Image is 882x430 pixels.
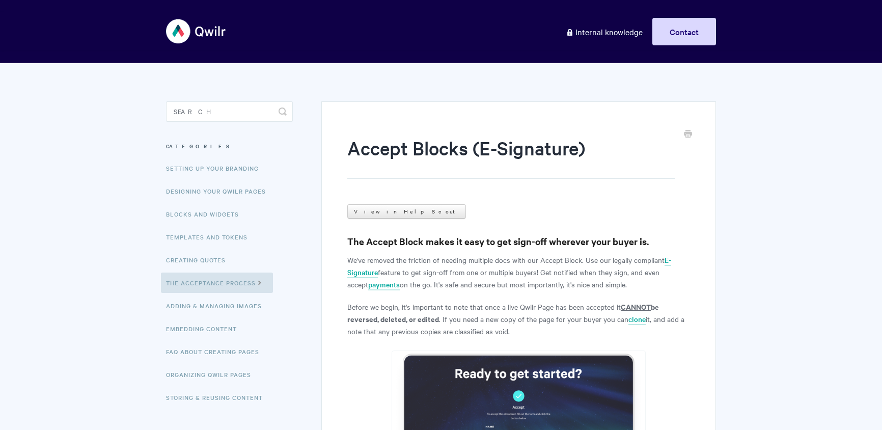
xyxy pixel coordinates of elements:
[166,341,267,362] a: FAQ About Creating Pages
[347,204,466,219] a: View in Help Scout
[628,314,646,325] a: clone
[166,204,246,224] a: Blocks and Widgets
[621,301,651,312] u: CANNOT
[166,295,269,316] a: Adding & Managing Images
[652,18,716,45] a: Contact
[166,318,244,339] a: Embedding Content
[347,135,675,179] h1: Accept Blocks (E-Signature)
[684,129,692,140] a: Print this Article
[347,254,690,290] p: We've removed the friction of needing multiple docs with our Accept Block. Use our legally compli...
[166,101,293,122] input: Search
[166,181,273,201] a: Designing Your Qwilr Pages
[558,18,650,45] a: Internal knowledge
[166,250,233,270] a: Creating Quotes
[161,273,273,293] a: The Acceptance Process
[347,301,690,337] p: Before we begin, it's important to note that once a live Qwilr Page has been accepted it . If you...
[166,387,270,408] a: Storing & Reusing Content
[166,158,266,178] a: Setting up your Branding
[166,12,227,50] img: Qwilr Help Center
[166,227,255,247] a: Templates and Tokens
[368,279,400,290] a: payments
[347,234,690,249] h3: The Accept Block makes it easy to get sign-off wherever your buyer is.
[166,364,259,385] a: Organizing Qwilr Pages
[347,255,671,278] a: E-Signature
[166,137,293,155] h3: Categories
